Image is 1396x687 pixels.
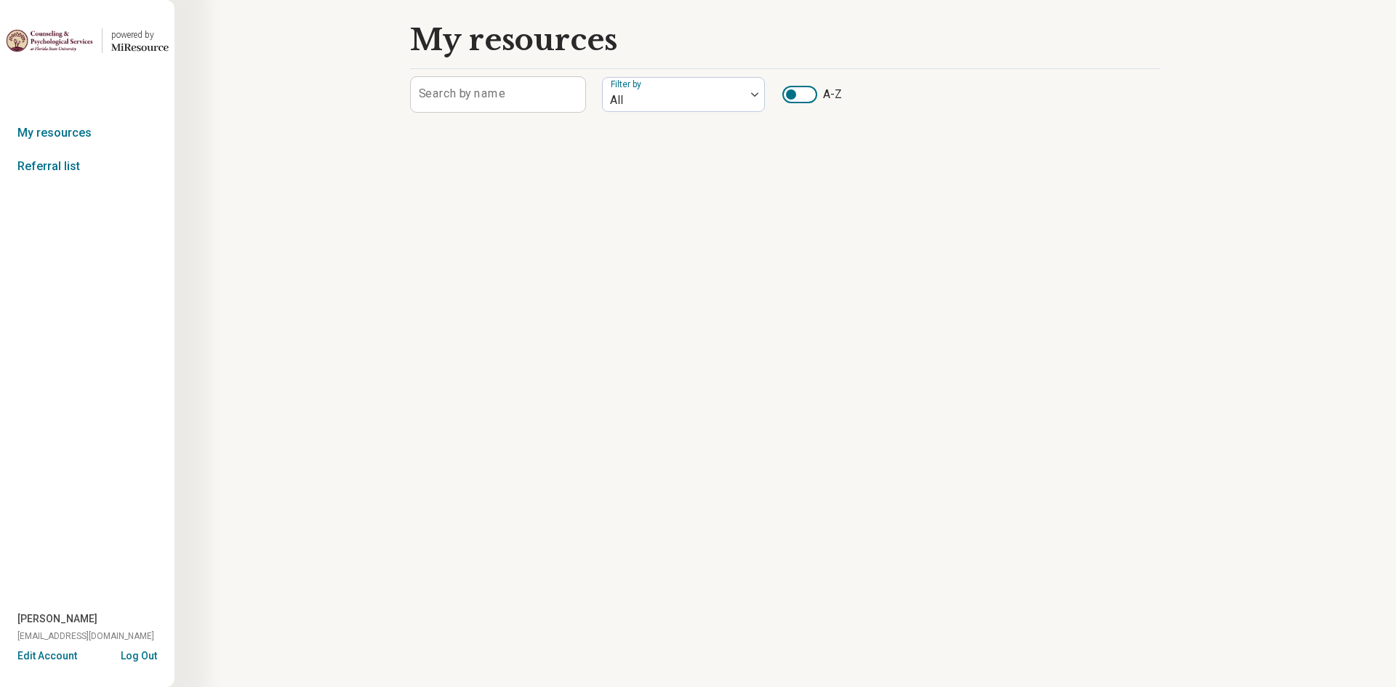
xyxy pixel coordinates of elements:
[6,23,93,58] img: Florida State University
[419,88,505,100] label: Search by name
[410,23,617,57] h1: My resources
[111,28,169,41] div: powered by
[17,648,77,664] button: Edit Account
[782,86,842,103] label: A-Z
[611,79,644,89] label: Filter by
[17,630,154,643] span: [EMAIL_ADDRESS][DOMAIN_NAME]
[17,611,97,627] span: [PERSON_NAME]
[121,648,157,660] button: Log Out
[6,23,169,58] a: Florida State Universitypowered by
